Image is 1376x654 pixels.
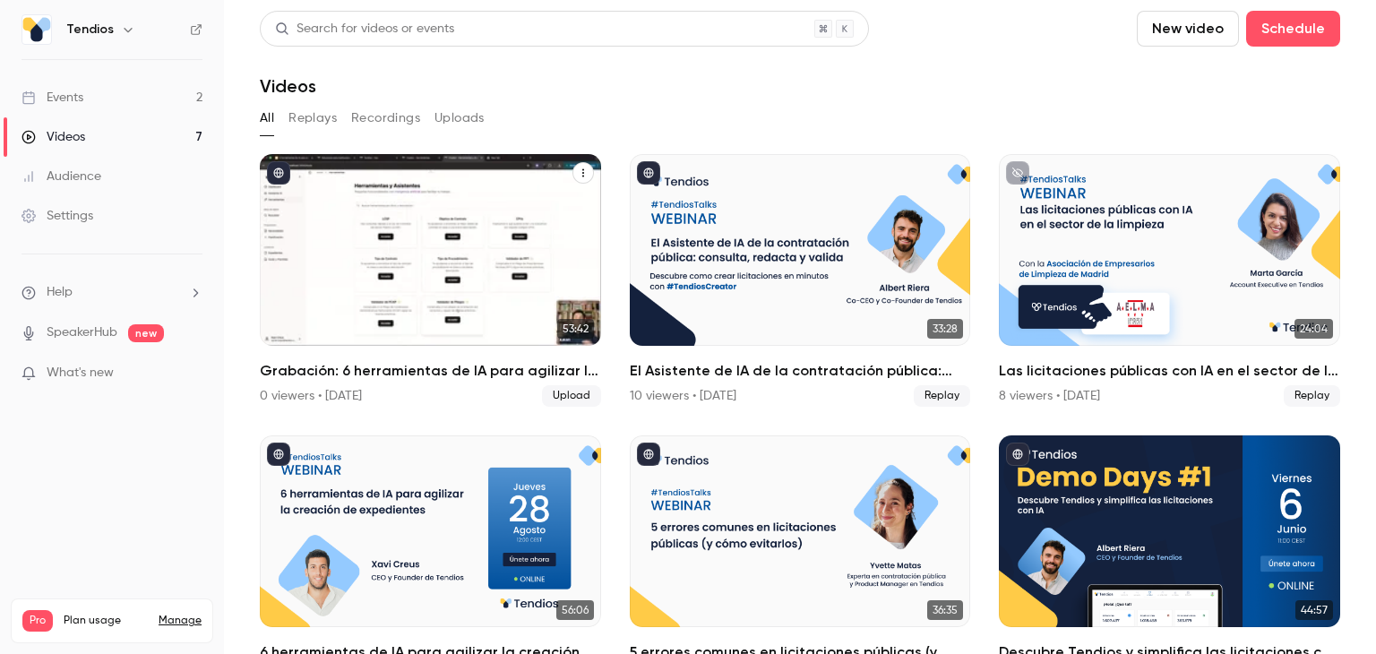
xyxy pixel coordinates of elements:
li: El Asistente de IA de la contratación pública: consulta, redacta y valida. [630,154,971,407]
div: Audience [21,168,101,185]
span: Pro [22,610,53,632]
li: Las licitaciones públicas con IA en el sector de la limpieza [999,154,1340,407]
button: published [637,443,660,466]
button: published [267,161,290,185]
button: unpublished [1006,161,1029,185]
span: Plan usage [64,614,148,628]
span: Help [47,283,73,302]
div: Events [21,89,83,107]
span: Replay [1284,385,1340,407]
h6: Tendios [66,21,114,39]
div: 10 viewers • [DATE] [630,387,736,405]
span: Replay [914,385,970,407]
li: Grabación: 6 herramientas de IA para agilizar la creación de expedientes [260,154,601,407]
span: 33:28 [927,319,963,339]
button: Replays [288,104,337,133]
span: Upload [542,385,601,407]
span: 36:35 [927,600,963,620]
iframe: Noticeable Trigger [181,366,202,382]
h1: Videos [260,75,316,97]
span: new [128,324,164,342]
button: Schedule [1246,11,1340,47]
a: SpeakerHub [47,323,117,342]
h2: El Asistente de IA de la contratación pública: consulta, redacta y valida. [630,360,971,382]
button: All [260,104,274,133]
h2: Grabación: 6 herramientas de IA para agilizar la creación de expedientes [260,360,601,382]
span: 24:04 [1294,319,1333,339]
img: Tendios [22,15,51,44]
button: Recordings [351,104,420,133]
button: New video [1137,11,1239,47]
a: 53:42Grabación: 6 herramientas de IA para agilizar la creación de expedientes0 viewers • [DATE]Up... [260,154,601,407]
a: Manage [159,614,202,628]
button: Uploads [434,104,485,133]
li: help-dropdown-opener [21,283,202,302]
h2: Las licitaciones públicas con IA en el sector de la limpieza [999,360,1340,382]
span: 53:42 [557,319,594,339]
button: published [267,443,290,466]
div: 8 viewers • [DATE] [999,387,1100,405]
a: 33:28El Asistente de IA de la contratación pública: consulta, redacta y valida.10 viewers • [DATE... [630,154,971,407]
div: Settings [21,207,93,225]
span: What's new [47,364,114,383]
div: Videos [21,128,85,146]
section: Videos [260,11,1340,643]
button: published [637,161,660,185]
span: 44:57 [1295,600,1333,620]
a: 24:04Las licitaciones públicas con IA en el sector de la limpieza8 viewers • [DATE]Replay [999,154,1340,407]
div: 0 viewers • [DATE] [260,387,362,405]
span: 56:06 [556,600,594,620]
div: Search for videos or events [275,20,454,39]
button: published [1006,443,1029,466]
